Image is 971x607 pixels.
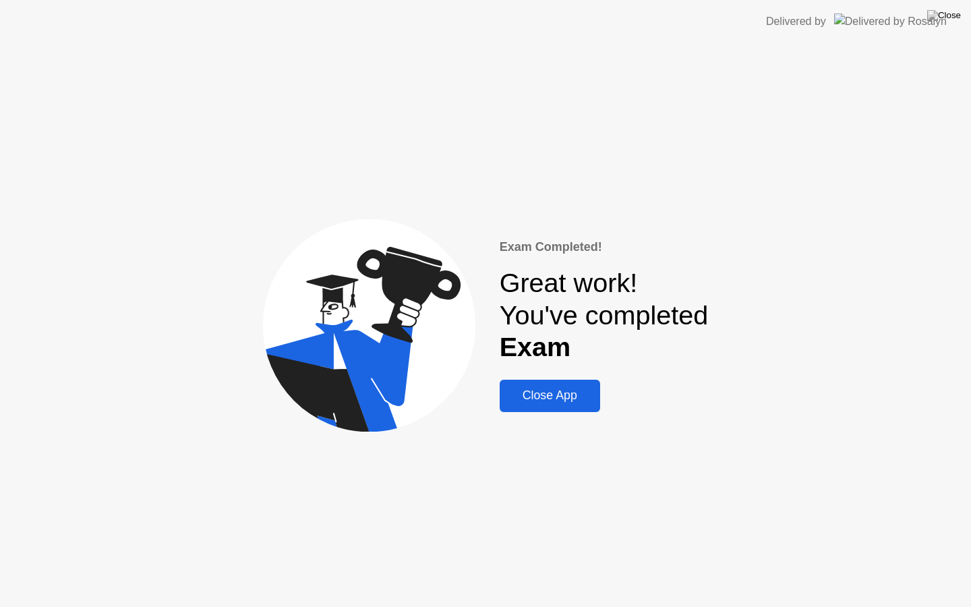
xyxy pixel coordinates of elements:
b: Exam [500,332,571,362]
div: Delivered by [766,13,826,30]
button: Close App [500,380,600,412]
div: Close App [504,388,596,403]
div: Exam Completed! [500,238,709,256]
img: Close [927,10,961,21]
div: Great work! You've completed [500,267,709,364]
img: Delivered by Rosalyn [834,13,947,29]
